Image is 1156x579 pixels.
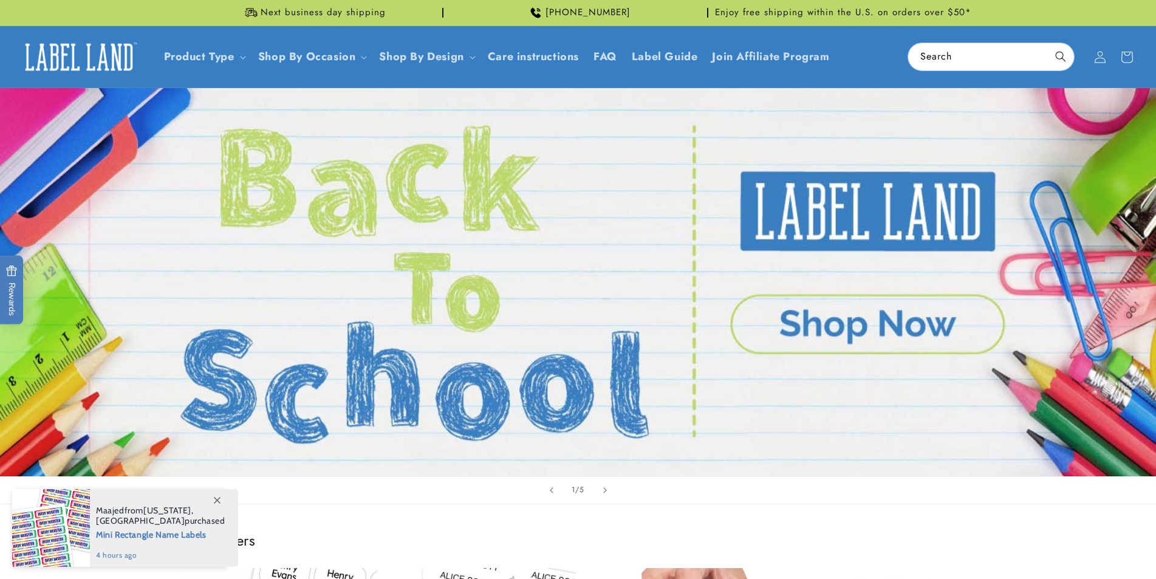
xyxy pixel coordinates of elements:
a: Label Guide [624,43,705,71]
a: Care instructions [481,43,586,71]
span: [GEOGRAPHIC_DATA] [96,515,185,526]
span: Care instructions [488,50,579,64]
span: Label Guide [632,50,698,64]
span: / [575,484,580,496]
img: Label Land [18,38,140,76]
button: Previous slide [538,477,565,504]
span: Join Affiliate Program [712,50,829,64]
a: Shop By Design [379,49,463,64]
a: FAQ [586,43,624,71]
span: 5 [580,484,584,496]
summary: Shop By Occasion [251,43,372,71]
span: Next business day shipping [261,7,386,19]
span: 4 hours ago [96,550,225,561]
span: Shop By Occasion [258,50,356,64]
span: Maajed [96,505,125,516]
h2: Best sellers [183,531,973,550]
a: Join Affiliate Program [705,43,836,71]
summary: Shop By Design [372,43,480,71]
span: FAQ [593,50,617,64]
iframe: Gorgias live chat messenger [1035,527,1144,567]
a: Product Type [164,49,234,64]
summary: Product Type [157,43,251,71]
button: Search [1047,43,1074,70]
button: Next slide [592,477,618,504]
span: Rewards [6,265,18,315]
span: [US_STATE] [143,505,191,516]
span: Mini Rectangle Name Labels [96,526,225,541]
span: from , purchased [96,505,225,526]
a: Label Land [14,33,145,80]
span: 1 [572,484,575,496]
span: [PHONE_NUMBER] [546,7,631,19]
span: Enjoy free shipping within the U.S. on orders over $50* [715,7,971,19]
